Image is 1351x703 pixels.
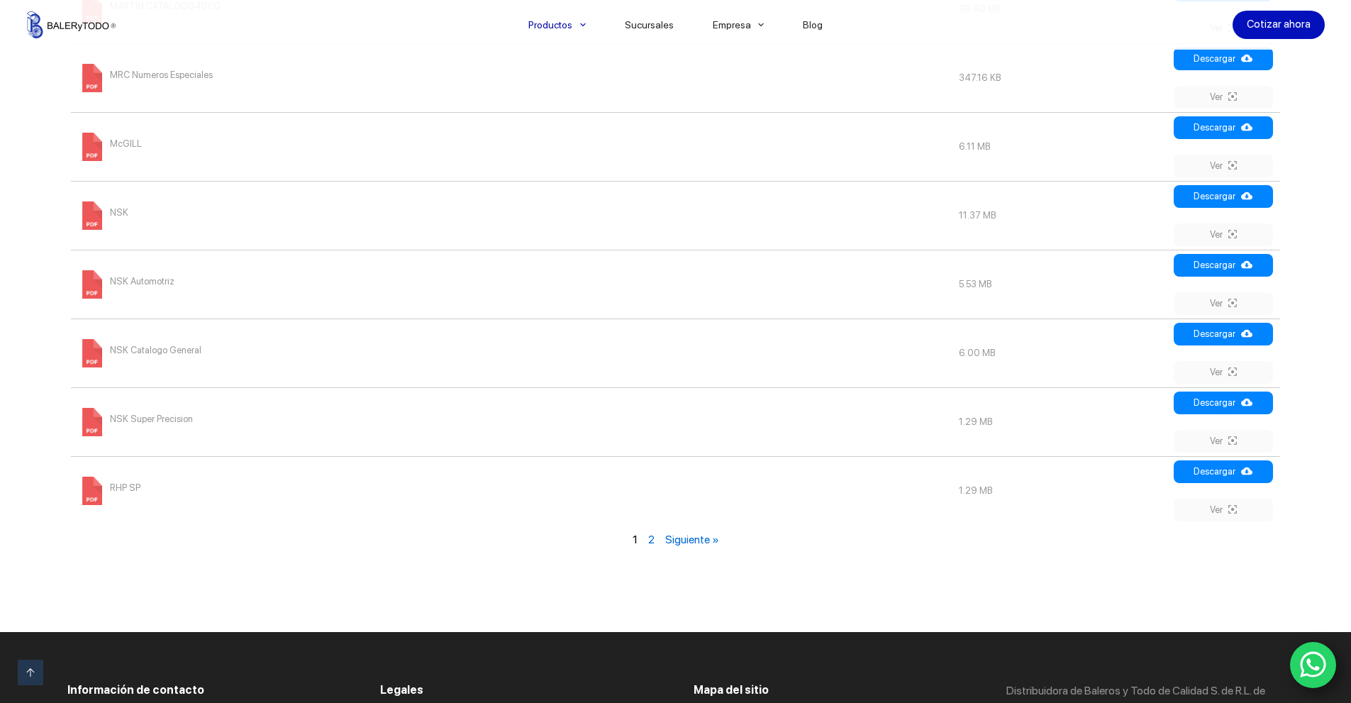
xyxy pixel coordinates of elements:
a: Descargar [1174,460,1273,483]
td: 1.29 MB [952,387,1169,456]
a: NSK [78,209,128,220]
span: Legales [380,683,423,697]
img: Balerytodo [27,11,116,38]
span: McGILL [110,133,142,155]
a: Descargar [1174,116,1273,139]
td: 6.11 MB [952,112,1169,181]
a: Ver [1174,430,1273,453]
span: MRC Numeros Especiales [110,64,213,87]
a: Descargar [1174,392,1273,414]
a: McGILL [78,140,142,151]
td: 5.53 MB [952,250,1169,319]
a: Siguiente » [665,533,719,546]
a: Ver [1174,499,1273,521]
a: 2 [648,533,655,546]
a: Ver [1174,361,1273,384]
a: Ir arriba [18,660,43,685]
a: Descargar [1174,323,1273,345]
a: NSK Automotriz [78,278,174,289]
a: NSK Catalogo General [78,347,201,358]
span: NSK Automotriz [110,270,174,293]
a: Ver [1174,86,1273,109]
a: Descargar [1174,185,1273,208]
a: NSK Super Precision [78,416,193,426]
a: Descargar [1174,254,1273,277]
span: 1 [633,533,638,546]
span: NSK Catalogo General [110,339,201,362]
span: RHP SP [110,477,140,499]
span: NSK [110,201,128,224]
td: 6.00 MB [952,319,1169,387]
a: Cotizar ahora [1233,11,1325,39]
a: WhatsApp [1290,642,1337,689]
a: Descargar [1174,48,1273,70]
td: 1.29 MB [952,456,1169,525]
a: Ver [1174,155,1273,177]
span: NSK Super Precision [110,408,193,431]
a: MRC Numeros Especiales [78,72,213,82]
a: Ver [1174,223,1273,246]
td: 11.37 MB [952,181,1169,250]
h3: Información de contacto [67,682,345,699]
h3: Mapa del sitio [694,682,971,699]
a: RHP SP [78,485,140,495]
td: 347.16 KB [952,43,1169,112]
a: Ver [1174,292,1273,315]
